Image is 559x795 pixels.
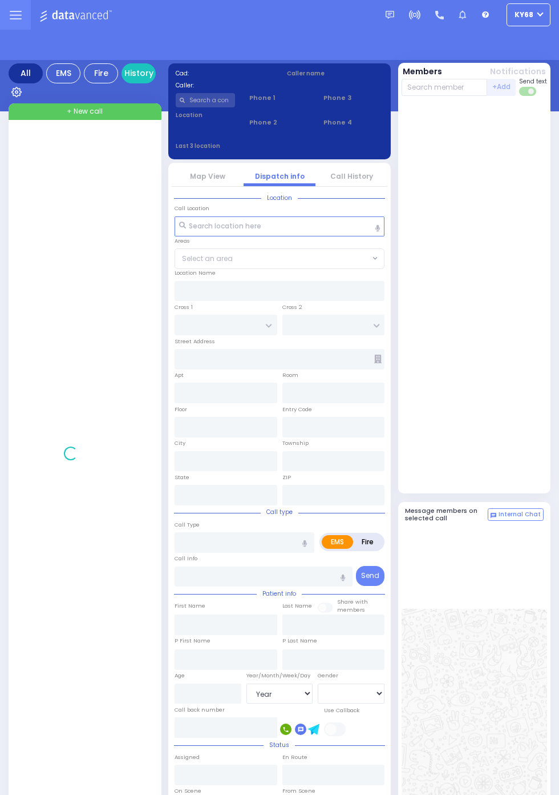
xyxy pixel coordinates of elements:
[175,303,193,311] label: Cross 1
[282,787,315,795] label: From Scene
[282,637,317,645] label: P Last Name
[246,672,313,680] div: Year/Month/Week/Day
[507,3,550,26] button: ky68
[9,63,43,83] div: All
[356,566,384,586] button: Send
[322,535,353,549] label: EMS
[175,473,189,481] label: State
[255,171,305,181] a: Dispatch info
[519,86,537,97] label: Turn off text
[249,118,309,127] span: Phone 2
[175,753,200,761] label: Assigned
[264,741,295,749] span: Status
[324,706,359,714] label: Use Callback
[491,513,496,519] img: comment-alt.png
[249,93,309,103] span: Phone 1
[323,93,383,103] span: Phone 3
[261,194,298,202] span: Location
[282,439,309,447] label: Township
[282,371,298,379] label: Room
[282,602,312,610] label: Last Name
[353,535,383,549] label: Fire
[176,93,236,107] input: Search a contact
[515,10,533,20] span: ky68
[175,439,185,447] label: City
[175,204,209,212] label: Call Location
[175,405,187,413] label: Floor
[176,69,273,78] label: Cad:
[175,237,190,245] label: Areas
[46,63,80,83] div: EMS
[175,216,384,237] input: Search location here
[330,171,373,181] a: Call History
[175,637,210,645] label: P First Name
[282,303,302,311] label: Cross 2
[121,63,156,83] a: History
[176,111,236,119] label: Location
[337,598,368,605] small: Share with
[39,8,115,22] img: Logo
[488,508,544,521] button: Internal Chat
[282,753,307,761] label: En Route
[175,371,184,379] label: Apt
[175,338,215,346] label: Street Address
[84,63,118,83] div: Fire
[175,602,205,610] label: First Name
[257,589,302,598] span: Patient info
[175,706,225,714] label: Call back number
[386,11,394,19] img: message.svg
[175,521,200,529] label: Call Type
[519,77,547,86] span: Send text
[287,69,384,78] label: Caller name
[403,66,442,78] button: Members
[176,81,273,90] label: Caller:
[374,355,382,363] span: Other building occupants
[182,254,233,264] span: Select an area
[282,473,291,481] label: ZIP
[175,555,197,563] label: Call Info
[337,606,365,613] span: members
[175,269,216,277] label: Location Name
[282,405,312,413] label: Entry Code
[261,508,298,516] span: Call type
[175,787,201,795] label: On Scene
[490,66,546,78] button: Notifications
[67,106,103,117] span: + New call
[402,79,488,96] input: Search member
[176,142,280,150] label: Last 3 location
[323,118,383,127] span: Phone 4
[318,672,338,680] label: Gender
[499,511,541,519] span: Internal Chat
[405,507,488,522] h5: Message members on selected call
[175,672,185,680] label: Age
[190,171,225,181] a: Map View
